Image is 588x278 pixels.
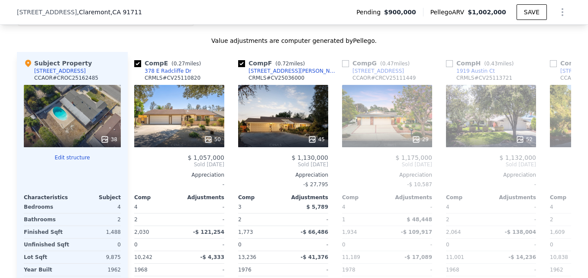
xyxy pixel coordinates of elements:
[493,201,536,213] div: -
[200,254,224,260] span: -$ 4,333
[74,239,121,251] div: 0
[456,74,512,81] div: CRMLS # CV25113721
[481,61,517,67] span: ( miles)
[193,229,224,235] span: -$ 121,254
[283,194,328,201] div: Adjustments
[134,68,191,74] a: 378 E Radcliffe Dr
[407,217,432,223] span: $ 48,448
[430,8,468,16] span: Pellego ARV
[446,68,495,74] a: 1919 Austin Ct
[342,264,385,276] div: 1978
[72,194,121,201] div: Subject
[74,213,121,226] div: 2
[401,229,432,235] span: -$ 109,917
[517,4,547,20] button: SAVE
[508,254,536,260] span: -$ 14,236
[505,229,536,235] span: -$ 138,004
[352,68,404,74] div: [STREET_ADDRESS]
[308,135,325,144] div: 45
[238,213,281,226] div: 2
[34,74,98,81] div: CCAOR # CROC25162485
[342,194,387,201] div: Comp
[74,226,121,238] div: 1,488
[110,9,142,16] span: , CA 91711
[446,59,517,68] div: Comp H
[100,135,117,144] div: 38
[342,59,413,68] div: Comp G
[384,8,416,16] span: $900,000
[377,61,413,67] span: ( miles)
[17,36,571,45] div: Value adjustments are computer generated by Pellego .
[134,194,179,201] div: Comp
[74,201,121,213] div: 4
[249,68,339,74] div: [STREET_ADDRESS][PERSON_NAME]
[238,194,283,201] div: Comp
[550,254,568,260] span: 10,838
[134,254,152,260] span: 10,242
[493,213,536,226] div: -
[387,194,432,201] div: Adjustments
[134,242,138,248] span: 0
[342,229,357,235] span: 1,934
[134,229,149,235] span: 2,030
[307,204,328,210] span: $ 5,789
[342,171,432,178] div: Appreciation
[342,242,346,248] span: 0
[486,61,498,67] span: 0.43
[17,8,77,16] span: [STREET_ADDRESS]
[238,204,242,210] span: 3
[24,201,71,213] div: Bedrooms
[179,194,224,201] div: Adjustments
[145,68,191,74] div: 378 E Radcliffe Dr
[493,239,536,251] div: -
[303,181,328,187] span: -$ 27,795
[342,161,432,168] span: Sold [DATE]
[278,61,289,67] span: 0.72
[300,229,328,235] span: -$ 66,486
[181,239,224,251] div: -
[238,171,328,178] div: Appreciation
[407,181,432,187] span: -$ 10,587
[342,68,404,74] a: [STREET_ADDRESS]
[342,213,385,226] div: 1
[24,226,71,238] div: Finished Sqft
[174,61,185,67] span: 0.27
[204,135,221,144] div: 50
[285,213,328,226] div: -
[285,239,328,251] div: -
[446,229,461,235] span: 2,064
[550,229,565,235] span: 1,609
[446,204,449,210] span: 4
[446,254,464,260] span: 11,001
[24,251,71,263] div: Lot Sqft
[395,154,432,161] span: $ 1,175,000
[389,264,432,276] div: -
[134,161,224,168] span: Sold [DATE]
[134,59,204,68] div: Comp E
[272,61,308,67] span: ( miles)
[74,251,121,263] div: 9,875
[238,264,281,276] div: 1976
[446,264,489,276] div: 1968
[554,3,571,21] button: Show Options
[389,201,432,213] div: -
[382,61,394,67] span: 0.47
[446,161,536,168] span: Sold [DATE]
[342,254,360,260] span: 11,189
[342,204,346,210] span: 4
[238,161,328,168] span: Sold [DATE]
[77,8,142,16] span: , Claremont
[145,74,200,81] div: CRMLS # CV25110820
[24,154,121,161] button: Edit structure
[356,8,384,16] span: Pending
[285,264,328,276] div: -
[238,254,256,260] span: 13,236
[389,239,432,251] div: -
[446,178,536,191] div: -
[238,68,339,74] a: [STREET_ADDRESS][PERSON_NAME]
[168,61,204,67] span: ( miles)
[468,9,506,16] span: $1,002,000
[187,154,224,161] span: $ 1,057,000
[238,59,308,68] div: Comp F
[291,154,328,161] span: $ 1,130,000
